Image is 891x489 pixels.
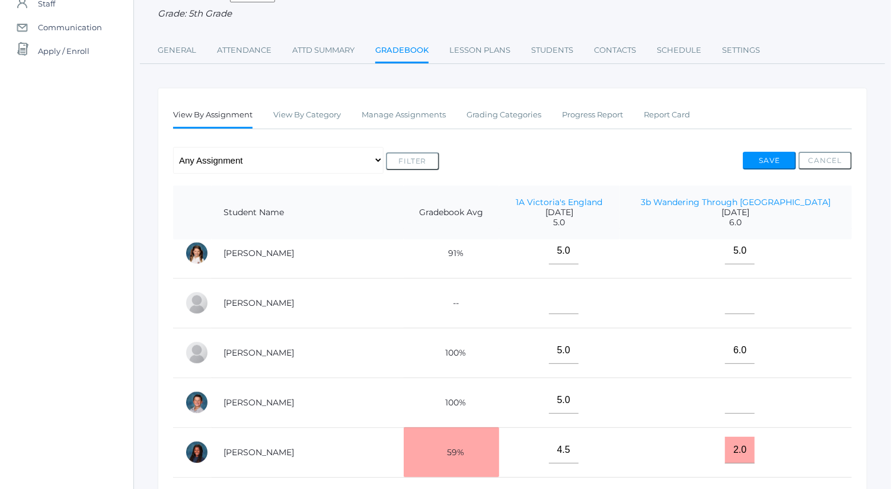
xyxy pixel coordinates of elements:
[223,347,294,358] a: [PERSON_NAME]
[212,186,404,240] th: Student Name
[404,228,499,278] td: 91%
[594,39,636,62] a: Contacts
[799,152,852,170] button: Cancel
[404,278,499,328] td: --
[562,103,623,127] a: Progress Report
[404,328,499,378] td: 100%
[38,39,90,63] span: Apply / Enroll
[641,197,831,207] a: 3b Wandering Through [GEOGRAPHIC_DATA]
[223,248,294,258] a: [PERSON_NAME]
[511,207,608,218] span: [DATE]
[158,39,196,62] a: General
[531,39,573,62] a: Students
[223,298,294,308] a: [PERSON_NAME]
[185,291,209,315] div: Pauline Harris
[467,103,541,127] a: Grading Categories
[404,378,499,427] td: 100%
[631,218,840,228] span: 6.0
[158,7,867,21] div: Grade: 5th Grade
[644,103,690,127] a: Report Card
[185,440,209,464] div: Norah Hosking
[173,103,253,129] a: View By Assignment
[722,39,760,62] a: Settings
[657,39,701,62] a: Schedule
[743,152,796,170] button: Save
[185,241,209,265] div: Ceylee Ekdahl
[362,103,446,127] a: Manage Assignments
[185,341,209,365] div: Eli Henry
[292,39,355,62] a: Attd Summary
[511,218,608,228] span: 5.0
[38,15,102,39] span: Communication
[449,39,510,62] a: Lesson Plans
[223,447,294,458] a: [PERSON_NAME]
[185,391,209,414] div: Levi Herrera
[404,427,499,477] td: 59%
[223,397,294,408] a: [PERSON_NAME]
[386,152,439,170] button: Filter
[404,186,499,240] th: Gradebook Avg
[375,39,429,64] a: Gradebook
[631,207,840,218] span: [DATE]
[516,197,602,207] a: 1A Victoria's England
[273,103,341,127] a: View By Category
[217,39,272,62] a: Attendance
